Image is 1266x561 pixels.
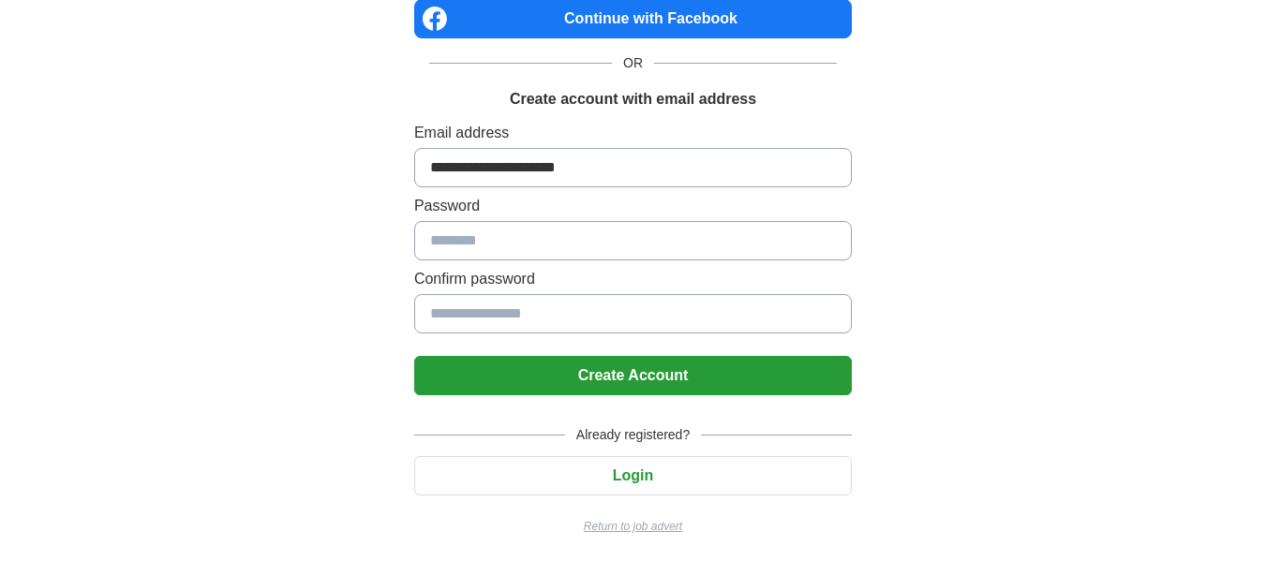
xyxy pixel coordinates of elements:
a: Return to job advert [414,518,852,535]
label: Password [414,195,852,217]
label: Confirm password [414,268,852,290]
h1: Create account with email address [510,88,756,111]
span: Already registered? [565,425,701,445]
span: OR [612,53,654,73]
label: Email address [414,122,852,144]
button: Create Account [414,356,852,395]
a: Login [414,467,852,483]
button: Login [414,456,852,495]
